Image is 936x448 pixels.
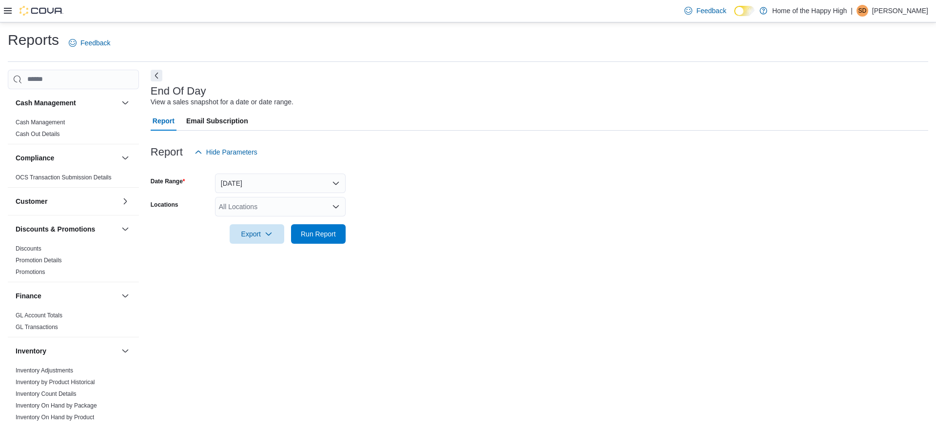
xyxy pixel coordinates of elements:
[235,224,278,244] span: Export
[16,324,58,331] a: GL Transactions
[734,16,735,17] span: Dark Mode
[696,6,726,16] span: Feedback
[151,201,178,209] label: Locations
[291,224,346,244] button: Run Report
[734,6,755,16] input: Dark Mode
[191,142,261,162] button: Hide Parameters
[8,117,139,144] div: Cash Management
[16,224,95,234] h3: Discounts & Promotions
[16,346,117,356] button: Inventory
[16,390,77,397] a: Inventory Count Details
[16,414,94,421] a: Inventory On Hand by Product
[119,195,131,207] button: Customer
[16,245,41,253] span: Discounts
[65,33,114,53] a: Feedback
[858,5,867,17] span: SD
[19,6,63,16] img: Cova
[16,291,117,301] button: Finance
[119,290,131,302] button: Finance
[16,131,60,137] a: Cash Out Details
[16,269,45,275] a: Promotions
[151,97,293,107] div: View a sales snapshot for a date or date range.
[8,30,59,50] h1: Reports
[16,346,46,356] h3: Inventory
[16,312,62,319] a: GL Account Totals
[16,367,73,374] span: Inventory Adjustments
[16,256,62,264] span: Promotion Details
[151,85,206,97] h3: End Of Day
[16,153,54,163] h3: Compliance
[16,118,65,126] span: Cash Management
[16,390,77,398] span: Inventory Count Details
[215,174,346,193] button: [DATE]
[681,1,730,20] a: Feedback
[16,174,112,181] a: OCS Transaction Submission Details
[16,425,75,433] span: Inventory Transactions
[857,5,868,17] div: Shannon-Dawn Foth
[206,147,257,157] span: Hide Parameters
[8,172,139,187] div: Compliance
[16,224,117,234] button: Discounts & Promotions
[119,345,131,357] button: Inventory
[16,98,76,108] h3: Cash Management
[119,152,131,164] button: Compliance
[16,323,58,331] span: GL Transactions
[16,291,41,301] h3: Finance
[16,98,117,108] button: Cash Management
[332,203,340,211] button: Open list of options
[851,5,853,17] p: |
[16,379,95,386] a: Inventory by Product Historical
[8,243,139,282] div: Discounts & Promotions
[8,310,139,337] div: Finance
[16,367,73,374] a: Inventory Adjustments
[16,257,62,264] a: Promotion Details
[119,223,131,235] button: Discounts & Promotions
[230,224,284,244] button: Export
[16,196,47,206] h3: Customer
[151,146,183,158] h3: Report
[151,177,185,185] label: Date Range
[16,402,97,409] a: Inventory On Hand by Package
[16,378,95,386] span: Inventory by Product Historical
[16,119,65,126] a: Cash Management
[16,153,117,163] button: Compliance
[151,70,162,81] button: Next
[772,5,847,17] p: Home of the Happy High
[872,5,928,17] p: [PERSON_NAME]
[16,402,97,409] span: Inventory On Hand by Package
[16,130,60,138] span: Cash Out Details
[153,111,175,131] span: Report
[16,245,41,252] a: Discounts
[16,268,45,276] span: Promotions
[186,111,248,131] span: Email Subscription
[119,97,131,109] button: Cash Management
[301,229,336,239] span: Run Report
[80,38,110,48] span: Feedback
[16,196,117,206] button: Customer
